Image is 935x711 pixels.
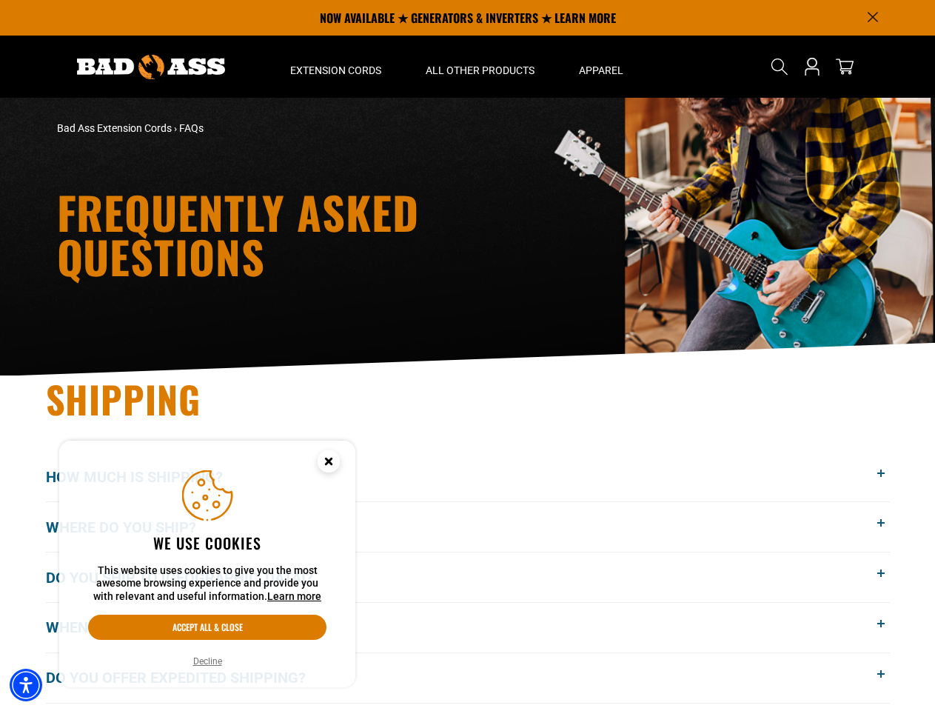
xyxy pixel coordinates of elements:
[88,564,326,604] p: This website uses cookies to give you the most awesome browsing experience and provide you with r...
[46,371,201,426] span: Shipping
[59,441,355,688] aside: Cookie Consent
[179,122,204,134] span: FAQs
[290,64,381,77] span: Extension Cords
[267,590,321,602] a: This website uses cookies to give you the most awesome browsing experience and provide you with r...
[768,55,791,79] summary: Search
[302,441,355,487] button: Close this option
[57,122,172,134] a: Bad Ass Extension Cords
[579,64,623,77] span: Apparel
[557,36,646,98] summary: Apparel
[46,553,890,602] button: Do you ship to [GEOGRAPHIC_DATA]?
[88,533,326,553] h2: We use cookies
[833,58,857,76] a: cart
[77,55,225,79] img: Bad Ass Extension Cords
[800,36,824,98] a: Open this option
[46,466,245,488] span: How much is shipping?
[57,190,597,278] h1: Frequently Asked Questions
[46,567,335,589] span: Do you ship to [GEOGRAPHIC_DATA]?
[174,122,177,134] span: ›
[88,615,326,640] button: Accept all & close
[46,453,890,502] button: How much is shipping?
[403,36,557,98] summary: All Other Products
[57,121,597,136] nav: breadcrumbs
[10,669,42,701] div: Accessibility Menu
[46,502,890,552] button: Where do you ship?
[46,516,218,538] span: Where do you ship?
[426,64,534,77] span: All Other Products
[189,654,227,669] button: Decline
[268,36,403,98] summary: Extension Cords
[46,603,890,652] button: When will my order get here?
[46,616,303,638] span: When will my order get here?
[46,653,890,703] button: Do you offer expedited shipping?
